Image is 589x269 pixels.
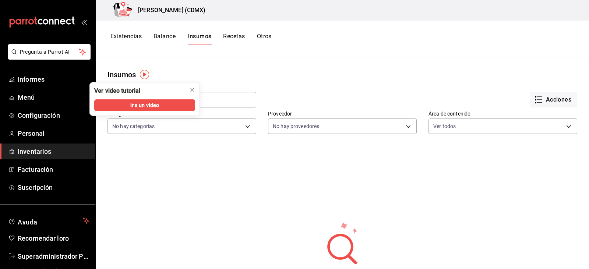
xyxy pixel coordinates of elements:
[186,84,198,96] button: cerca
[187,33,211,40] font: Insumos
[546,96,572,103] font: Acciones
[223,33,245,40] font: Recetas
[18,112,60,119] font: Configuración
[268,110,292,116] font: Proveedor
[140,70,149,79] img: Marcador de información sobre herramientas
[18,184,53,191] font: Suscripción
[18,252,98,260] font: Superadministrador Parrot
[8,44,91,60] button: Pregunta a Parrot AI
[130,102,159,108] font: Ir a un video
[18,234,69,242] font: Recomendar loro
[18,130,45,137] font: Personal
[273,123,319,129] font: No hay proveedores
[94,87,140,94] font: Ver video tutorial
[18,75,45,83] font: Informes
[5,53,91,61] a: Pregunta a Parrot AI
[18,148,51,155] font: Inventarios
[428,110,470,116] font: Área de contenido
[81,19,87,25] button: abrir_cajón_menú
[154,33,176,40] font: Balance
[18,218,38,226] font: Ayuda
[18,166,53,173] font: Facturación
[433,123,456,129] font: Ver todos
[110,32,272,45] div: pestañas de navegación
[110,33,142,40] font: Existencias
[112,123,155,129] font: No hay categorías
[530,92,577,107] button: Acciones
[18,93,35,101] font: Menú
[20,49,70,55] font: Pregunta a Parrot AI
[138,7,206,14] font: [PERSON_NAME] (CDMX)
[94,99,195,111] button: Ir a un video
[107,70,136,79] font: Insumos
[257,33,272,40] font: Otros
